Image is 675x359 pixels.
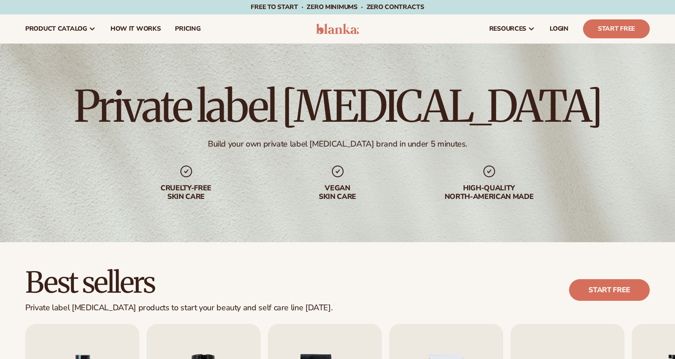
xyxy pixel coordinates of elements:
a: product catalog [18,14,103,43]
span: product catalog [25,25,87,32]
div: Vegan skin care [280,184,395,201]
h1: Private label [MEDICAL_DATA] [74,85,602,128]
a: resources [482,14,542,43]
span: pricing [175,25,200,32]
a: LOGIN [542,14,576,43]
span: LOGIN [550,25,569,32]
div: High-quality North-american made [432,184,547,201]
div: Cruelty-free skin care [129,184,244,201]
img: logo [316,23,359,34]
a: Start free [569,279,650,301]
div: Private label [MEDICAL_DATA] products to start your beauty and self care line [DATE]. [25,303,332,313]
h2: Best sellers [25,267,332,298]
a: How It Works [103,14,168,43]
a: Start Free [583,19,650,38]
span: How It Works [110,25,161,32]
span: resources [489,25,526,32]
span: Free to start · ZERO minimums · ZERO contracts [251,3,424,11]
a: pricing [168,14,207,43]
div: Build your own private label [MEDICAL_DATA] brand in under 5 minutes. [208,139,467,149]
